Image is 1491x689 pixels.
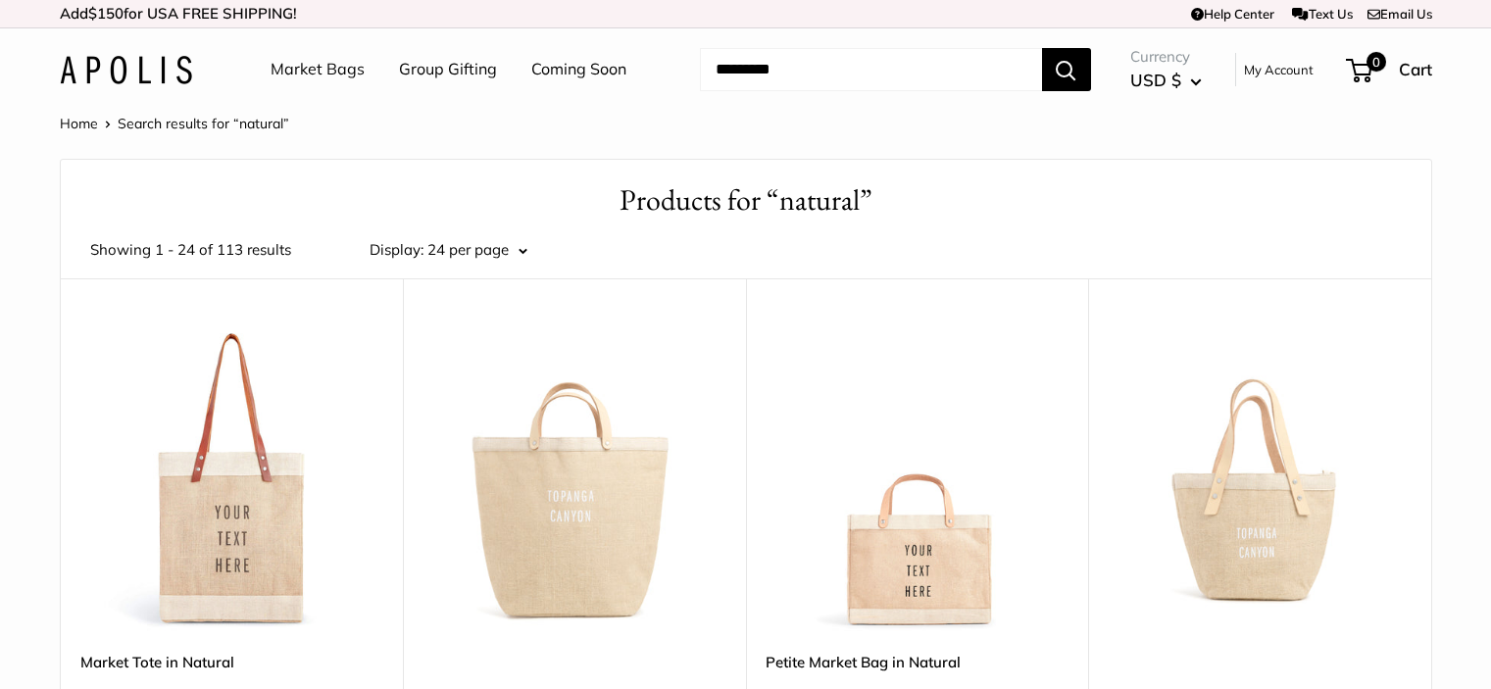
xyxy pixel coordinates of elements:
[1366,52,1385,72] span: 0
[1191,6,1274,22] a: Help Center
[422,327,726,631] a: Bucket Bag in NaturalBucket Bag in Natural
[1367,6,1432,22] a: Email Us
[90,236,291,264] span: Showing 1 - 24 of 113 results
[1399,59,1432,79] span: Cart
[60,56,192,84] img: Apolis
[1108,327,1412,631] a: Petite Bucket Bag in NaturalPetite Bucket Bag in Natural
[1292,6,1352,22] a: Text Us
[88,4,124,23] span: $150
[766,651,1069,673] a: Petite Market Bag in Natural
[80,651,384,673] a: Market Tote in Natural
[60,115,98,132] a: Home
[399,55,497,84] a: Group Gifting
[422,327,726,631] img: Bucket Bag in Natural
[531,55,626,84] a: Coming Soon
[766,327,1069,631] a: Petite Market Bag in Naturaldescription_Effortless style that elevates every moment
[60,111,289,136] nav: Breadcrumb
[80,327,384,631] a: description_Make it yours with custom printed text.Market Tote in Natural
[118,115,289,132] span: Search results for “natural”
[271,55,365,84] a: Market Bags
[427,240,509,259] span: 24 per page
[90,179,1402,221] h1: Products for “natural”
[1130,65,1202,96] button: USD $
[1244,58,1314,81] a: My Account
[700,48,1042,91] input: Search...
[1130,70,1181,90] span: USD $
[1130,43,1202,71] span: Currency
[80,327,384,631] img: description_Make it yours with custom printed text.
[1348,54,1432,85] a: 0 Cart
[766,327,1069,631] img: Petite Market Bag in Natural
[1108,327,1412,631] img: Petite Bucket Bag in Natural
[427,236,527,264] button: 24 per page
[370,236,423,264] label: Display:
[1042,48,1091,91] button: Search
